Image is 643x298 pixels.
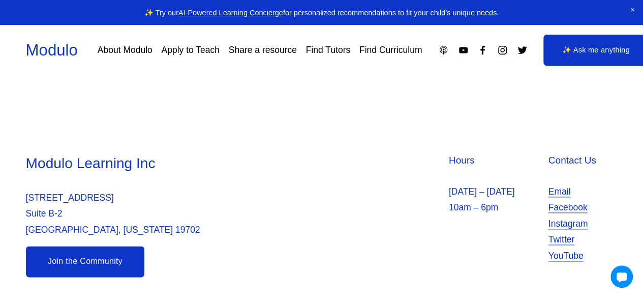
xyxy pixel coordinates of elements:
a: Join the Community [26,246,145,277]
a: Modulo [26,41,78,59]
a: Share a resource [229,41,297,59]
a: AI-Powered Learning Concierge [178,9,283,17]
a: Twitter [548,232,575,248]
a: Twitter [517,45,528,56]
a: Instagram [548,216,588,232]
a: Facebook [548,200,588,216]
a: Find Tutors [306,41,351,59]
a: Facebook [477,45,488,56]
a: Apple Podcasts [438,45,449,56]
a: Email [548,184,571,200]
a: Apply to Teach [161,41,219,59]
a: About Modulo [98,41,152,59]
p: [DATE] – [DATE] 10am – 6pm [449,184,543,216]
p: [STREET_ADDRESS] Suite B-2 [GEOGRAPHIC_DATA], [US_STATE] 19702 [26,190,319,238]
h4: Hours [449,154,543,167]
h4: Contact Us [548,154,618,167]
h3: Modulo Learning Inc [26,154,319,173]
a: YouTube [458,45,469,56]
a: YouTube [548,248,584,264]
a: Instagram [497,45,508,56]
a: Find Curriculum [359,41,422,59]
